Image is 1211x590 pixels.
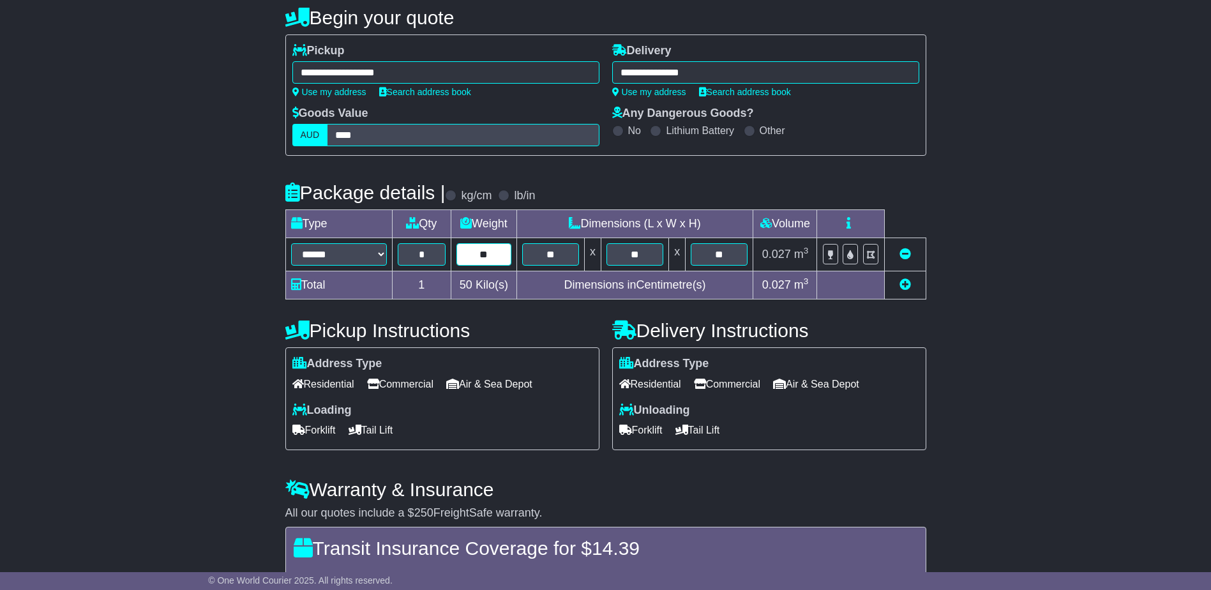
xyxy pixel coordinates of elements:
[461,189,492,203] label: kg/cm
[694,374,760,394] span: Commercial
[899,278,911,291] a: Add new item
[208,575,393,586] span: © One World Courier 2025. All rights reserved.
[460,278,472,291] span: 50
[451,271,517,299] td: Kilo(s)
[773,374,859,394] span: Air & Sea Depot
[804,276,809,286] sup: 3
[514,189,535,203] label: lb/in
[753,210,817,238] td: Volume
[446,374,532,394] span: Air & Sea Depot
[292,87,366,97] a: Use my address
[292,44,345,58] label: Pickup
[516,271,753,299] td: Dimensions in Centimetre(s)
[669,238,686,271] td: x
[451,210,517,238] td: Weight
[349,420,393,440] span: Tail Lift
[285,271,392,299] td: Total
[367,374,433,394] span: Commercial
[285,210,392,238] td: Type
[592,538,640,559] span: 14.39
[392,271,451,299] td: 1
[612,320,926,341] h4: Delivery Instructions
[612,107,754,121] label: Any Dangerous Goods?
[292,357,382,371] label: Address Type
[285,479,926,500] h4: Warranty & Insurance
[292,374,354,394] span: Residential
[762,278,791,291] span: 0.027
[804,246,809,255] sup: 3
[294,538,918,559] h4: Transit Insurance Coverage for $
[794,248,809,261] span: m
[760,125,785,137] label: Other
[379,87,471,97] a: Search address book
[619,404,690,418] label: Unloading
[516,210,753,238] td: Dimensions (L x W x H)
[612,44,672,58] label: Delivery
[619,420,663,440] span: Forklift
[699,87,791,97] a: Search address book
[292,420,336,440] span: Forklift
[285,320,599,341] h4: Pickup Instructions
[619,374,681,394] span: Residential
[628,125,641,137] label: No
[292,124,328,146] label: AUD
[292,404,352,418] label: Loading
[619,357,709,371] label: Address Type
[612,87,686,97] a: Use my address
[794,278,809,291] span: m
[675,420,720,440] span: Tail Lift
[285,182,446,203] h4: Package details |
[392,210,451,238] td: Qty
[584,238,601,271] td: x
[666,125,734,137] label: Lithium Battery
[762,248,791,261] span: 0.027
[292,107,368,121] label: Goods Value
[899,248,911,261] a: Remove this item
[285,7,926,28] h4: Begin your quote
[285,506,926,520] div: All our quotes include a $ FreightSafe warranty.
[414,506,433,519] span: 250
